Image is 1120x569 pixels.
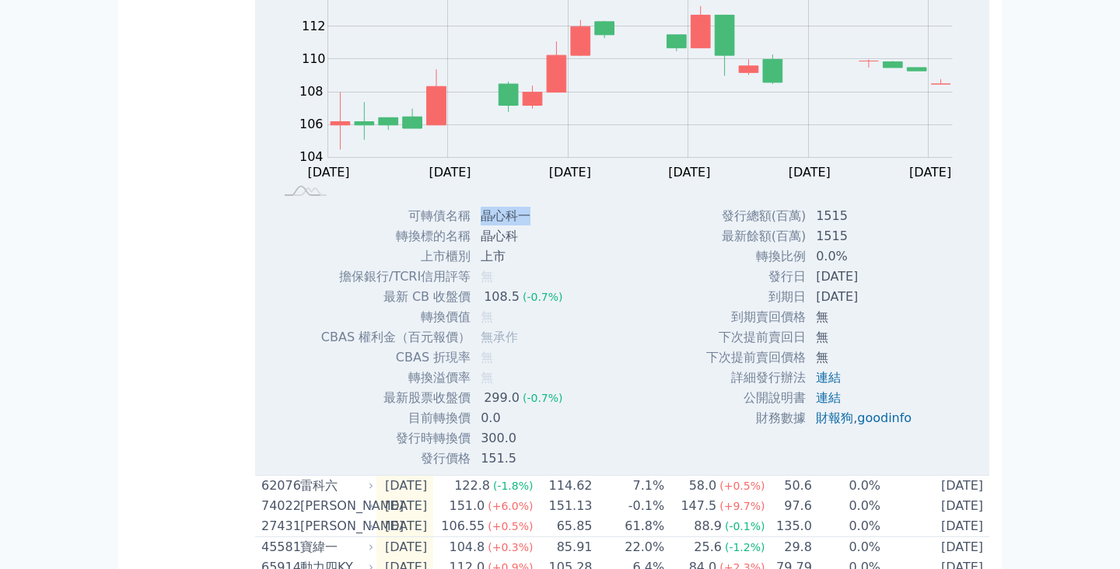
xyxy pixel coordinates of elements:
td: 0.0% [813,537,881,558]
td: CBAS 權利金（百元報價） [320,327,471,347]
span: (-1.2%) [725,541,765,553]
td: 97.6 [765,496,812,516]
td: 最新股票收盤價 [320,388,471,408]
tspan: [DATE] [909,165,951,180]
div: 104.8 [446,538,488,557]
a: 財報狗 [816,410,853,425]
td: 上市櫃別 [320,246,471,267]
td: 晶心科一 [471,206,575,226]
tspan: 108 [299,84,324,99]
td: -0.1% [593,496,666,516]
td: 300.0 [471,428,575,449]
td: 下次提前賣回日 [705,327,807,347]
td: 轉換價值 [320,307,471,327]
div: 27431 [261,517,296,536]
a: goodinfo [857,410,912,425]
span: (+6.0%) [488,500,533,512]
span: (-0.1%) [725,520,765,532]
tspan: 104 [299,149,324,164]
span: (+0.5%) [488,520,533,532]
td: CBAS 折現率 [320,347,471,368]
td: 61.8% [593,516,666,537]
td: 無 [807,307,924,327]
td: 發行總額(百萬) [705,206,807,226]
td: 0.0 [471,408,575,428]
span: (+0.5%) [719,480,765,492]
td: 最新 CB 收盤價 [320,287,471,307]
div: 147.5 [677,497,719,515]
td: 最新餘額(百萬) [705,226,807,246]
td: 下次提前賣回價格 [705,347,807,368]
tspan: [DATE] [668,165,710,180]
td: 50.6 [765,476,812,497]
td: [DATE] [807,267,924,287]
tspan: 110 [302,51,326,66]
td: 0.0% [813,476,881,497]
div: 299.0 [481,389,523,407]
div: 108.5 [481,288,523,306]
div: 122.8 [451,476,493,495]
tspan: 106 [299,117,324,131]
div: [PERSON_NAME] [300,497,370,515]
td: 0.0% [807,246,924,267]
td: 財務數據 [705,408,807,428]
td: 65.85 [534,516,593,537]
td: [DATE] [881,476,989,497]
td: 151.5 [471,449,575,469]
div: 寶緯一 [300,538,370,557]
td: 0.0% [813,516,881,537]
td: 發行日 [705,267,807,287]
td: 1515 [807,206,924,226]
td: 7.1% [593,476,666,497]
span: 無承作 [481,330,518,344]
div: 25.6 [691,538,725,557]
div: 雷科六 [300,476,370,495]
span: (-0.7%) [523,291,563,303]
tspan: 112 [302,19,326,33]
td: [DATE] [376,476,433,497]
td: 到期賣回價格 [705,307,807,327]
td: 29.8 [765,537,812,558]
td: 151.13 [534,496,593,516]
td: 轉換比例 [705,246,807,267]
td: [DATE] [376,496,433,516]
td: [DATE] [807,287,924,307]
td: 詳細發行辦法 [705,368,807,388]
td: 目前轉換價 [320,408,471,428]
td: 無 [807,347,924,368]
div: 106.55 [438,517,488,536]
td: 轉換標的名稱 [320,226,471,246]
tspan: [DATE] [308,165,350,180]
td: 轉換溢價率 [320,368,471,388]
td: 發行價格 [320,449,471,469]
span: 無 [481,370,493,385]
td: 0.0% [813,496,881,516]
td: [DATE] [376,537,433,558]
span: (-0.7%) [523,392,563,404]
td: 擔保銀行/TCRI信用評等 [320,267,471,287]
div: 45581 [261,538,296,557]
div: 88.9 [691,517,725,536]
td: 上市 [471,246,575,267]
span: (-1.8%) [493,480,534,492]
tspan: [DATE] [789,165,831,180]
div: 151.0 [446,497,488,515]
a: 連結 [816,390,841,405]
tspan: [DATE] [429,165,471,180]
td: [DATE] [881,537,989,558]
td: , [807,408,924,428]
div: [PERSON_NAME] [300,517,370,536]
td: 無 [807,327,924,347]
td: 1515 [807,226,924,246]
td: [DATE] [881,516,989,537]
span: (+9.7%) [719,500,765,512]
td: [DATE] [881,496,989,516]
td: 22.0% [593,537,666,558]
span: 無 [481,309,493,324]
td: 114.62 [534,476,593,497]
div: 74022 [261,497,296,515]
div: 58.0 [686,476,720,495]
span: (+0.3%) [488,541,533,553]
td: 可轉債名稱 [320,206,471,226]
td: 到期日 [705,287,807,307]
